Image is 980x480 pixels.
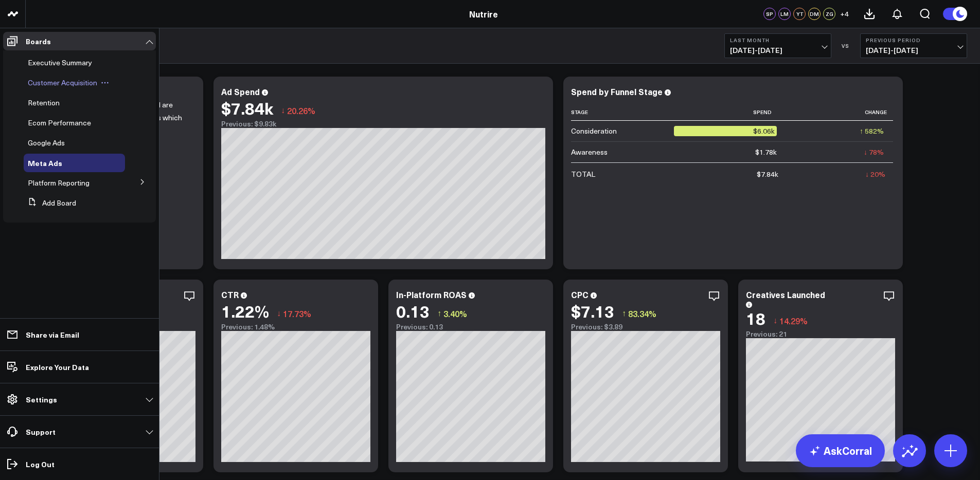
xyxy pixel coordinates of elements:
[674,104,786,121] th: Spend
[730,37,826,43] b: Last Month
[866,37,961,43] b: Previous Period
[281,104,285,117] span: ↓
[571,289,589,300] div: CPC
[838,8,850,20] button: +4
[28,98,60,107] span: Retention
[860,126,884,136] div: ↑ 582%
[28,179,90,187] a: Platform Reporting
[26,428,56,436] p: Support
[571,302,614,320] div: $7.13
[28,78,97,87] span: Customer Acquisition
[221,99,273,117] div: $7.84k
[221,323,370,331] div: Previous: 1.48%
[28,59,92,67] a: Executive Summary
[28,159,62,167] a: Meta Ads
[865,169,885,179] div: ↓ 20%
[28,99,60,107] a: Retention
[840,10,849,17] span: + 4
[724,33,831,58] button: Last Month[DATE]-[DATE]
[26,363,89,371] p: Explore Your Data
[396,302,430,320] div: 0.13
[396,323,545,331] div: Previous: 0.13
[221,302,269,320] div: 1.22%
[26,330,79,339] p: Share via Email
[746,330,895,338] div: Previous: 21
[757,169,778,179] div: $7.84k
[28,139,65,147] a: Google Ads
[221,86,260,97] div: Ad Spend
[26,460,55,468] p: Log Out
[571,147,608,157] div: Awareness
[221,289,239,300] div: CTR
[786,104,893,121] th: Change
[778,8,791,20] div: LM
[287,105,315,116] span: 20.26%
[221,120,545,128] div: Previous: $9.83k
[26,37,51,45] p: Boards
[443,308,467,319] span: 3.40%
[28,138,65,147] span: Google Ads
[277,307,281,320] span: ↓
[396,289,467,300] div: In-Platform ROAS
[28,118,91,127] span: Ecom Performance
[26,395,57,403] p: Settings
[755,147,777,157] div: $1.78k
[779,315,808,326] span: 14.29%
[571,169,595,179] div: TOTAL
[622,307,626,320] span: ↑
[437,307,441,320] span: ↑
[571,104,674,121] th: Stage
[823,8,835,20] div: ZG
[730,46,826,54] span: [DATE] - [DATE]
[763,8,776,20] div: SP
[28,158,62,168] span: Meta Ads
[864,147,884,157] div: ↓ 78%
[808,8,821,20] div: DM
[866,46,961,54] span: [DATE] - [DATE]
[746,289,825,300] div: Creatives Launched
[24,194,76,212] button: Add Board
[28,119,91,127] a: Ecom Performance
[746,309,765,327] div: 18
[836,43,855,49] div: VS
[571,126,617,136] div: Consideration
[28,79,97,87] a: Customer Acquisition
[571,323,720,331] div: Previous: $3.89
[773,314,777,327] span: ↓
[628,308,656,319] span: 83.34%
[860,33,967,58] button: Previous Period[DATE]-[DATE]
[674,126,777,136] div: $6.06k
[571,86,663,97] div: Spend by Funnel Stage
[796,434,885,467] a: AskCorral
[28,58,92,67] span: Executive Summary
[3,455,156,473] a: Log Out
[28,178,90,188] span: Platform Reporting
[469,8,498,20] a: Nutrire
[283,308,311,319] span: 17.73%
[793,8,806,20] div: YT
